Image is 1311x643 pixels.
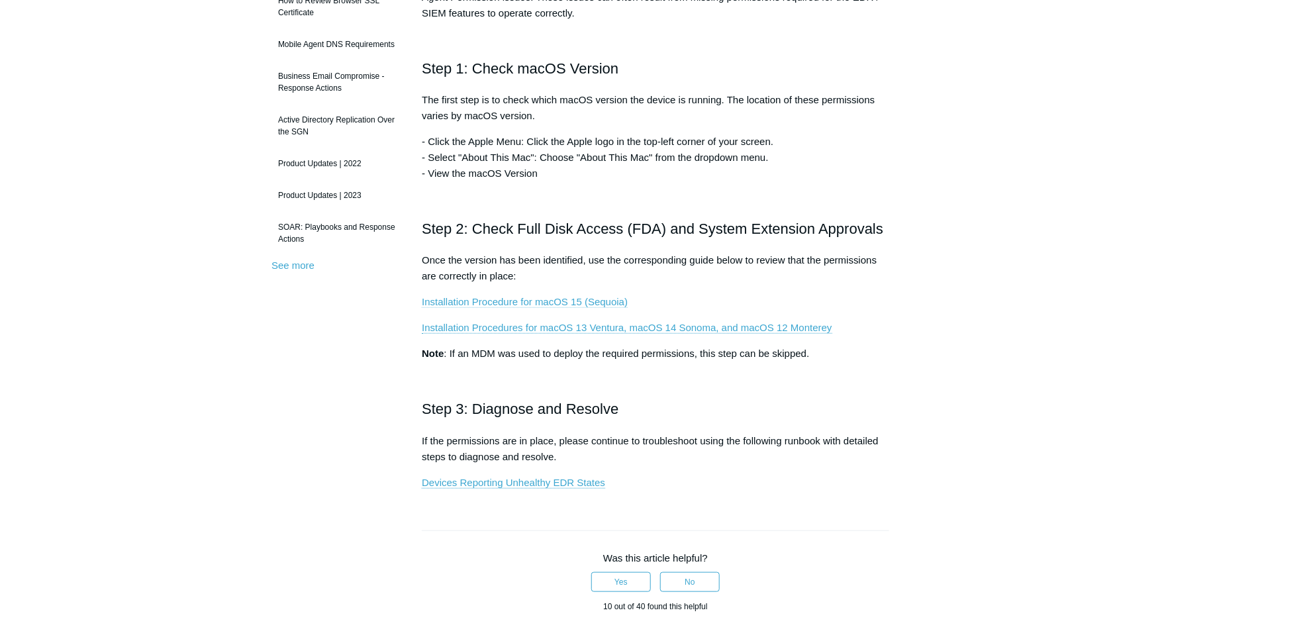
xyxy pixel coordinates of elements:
[422,57,889,80] h2: Step 1: Check macOS Version
[190,81,250,107] input: No
[271,151,402,176] a: Product Updates | 2022
[591,572,651,592] button: This article was helpful
[422,296,628,308] a: Installation Procedure for macOS 15 (Sequoia)
[73,81,183,107] input: Yes, close my request
[422,322,832,334] a: Installation Procedures for macOS 13 Ventura, macOS 14 Sonoma, and macOS 12 Monterey
[422,134,889,181] p: - Click the Apple Menu: Click the Apple logo in the top-left corner of your screen. - Select "Abo...
[422,252,889,284] p: Once the version has been identified, use the corresponding guide below to review that the permis...
[422,217,889,240] h2: Step 2: Check Full Disk Access (FDA) and System Extension Approvals
[603,552,708,564] span: Was this article helpful?
[422,92,889,124] p: The first step is to check which macOS version the device is running. The location of these permi...
[24,44,250,60] p: If it does, we can close your recent request.
[271,260,315,271] a: See more
[271,183,402,208] a: Product Updates | 2023
[422,397,889,420] h2: Step 3: Diagnose and Resolve
[271,215,402,252] a: SOAR: Playbooks and Response Actions
[271,64,402,101] a: Business Email Compromise - Response Actions
[24,32,175,42] strong: Does this article answer your question?
[603,602,707,611] span: 10 out of 40 found this helpful
[422,346,889,362] p: : If an MDM was used to deploy the required permissions, this step can be skipped.
[271,32,402,57] a: Mobile Agent DNS Requirements
[660,572,720,592] button: This article was not helpful
[422,348,444,359] strong: Note
[271,107,402,144] a: Active Directory Replication Over the SGN
[422,433,889,465] p: If the permissions are in place, please continue to troubleshoot using the following runbook with...
[422,477,605,489] a: Devices Reporting Unhealthy EDR States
